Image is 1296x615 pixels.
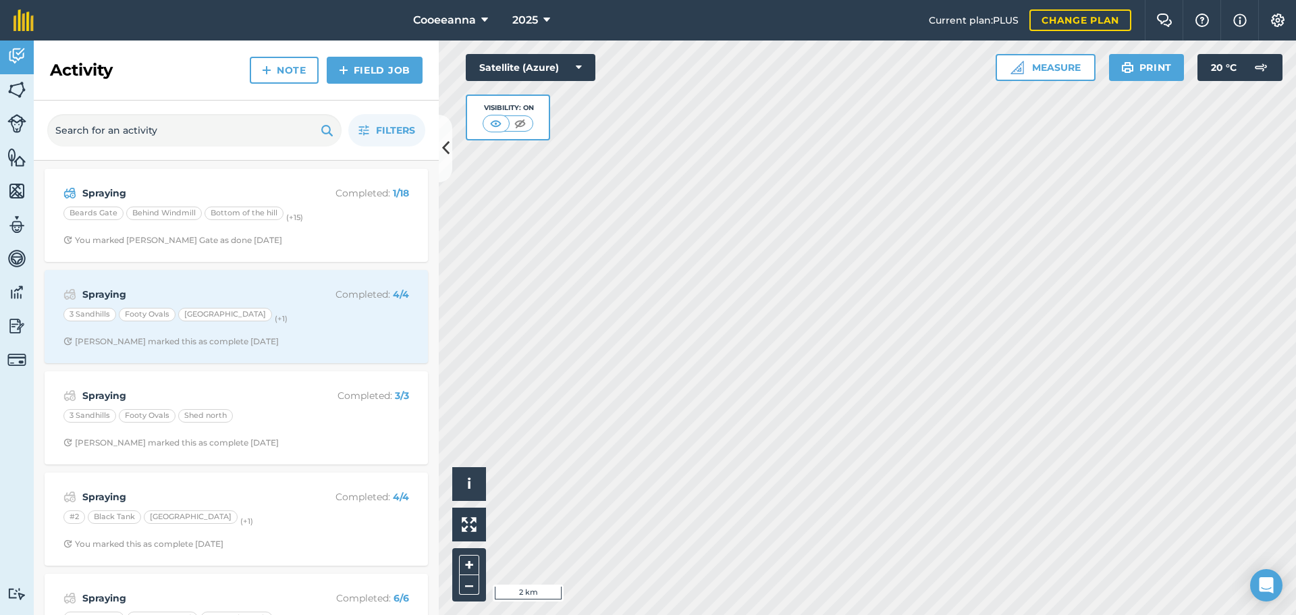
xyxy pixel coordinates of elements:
img: svg+xml;base64,PD94bWwgdmVyc2lvbj0iMS4wIiBlbmNvZGluZz0idXRmLTgiPz4KPCEtLSBHZW5lcmF0b3I6IEFkb2JlIE... [7,114,26,133]
button: Satellite (Azure) [466,54,595,81]
div: [PERSON_NAME] marked this as complete [DATE] [63,336,279,347]
a: Note [250,57,319,84]
img: Four arrows, one pointing top left, one top right, one bottom right and the last bottom left [462,517,477,532]
img: svg+xml;base64,PD94bWwgdmVyc2lvbj0iMS4wIiBlbmNvZGluZz0idXRmLTgiPz4KPCEtLSBHZW5lcmF0b3I6IEFkb2JlIE... [63,286,76,302]
span: 20 ° C [1211,54,1237,81]
img: svg+xml;base64,PD94bWwgdmVyc2lvbj0iMS4wIiBlbmNvZGluZz0idXRmLTgiPz4KPCEtLSBHZW5lcmF0b3I6IEFkb2JlIE... [7,248,26,269]
img: Two speech bubbles overlapping with the left bubble in the forefront [1156,14,1172,27]
strong: Spraying [82,287,296,302]
strong: Spraying [82,186,296,200]
strong: Spraying [82,489,296,504]
button: i [452,467,486,501]
img: Ruler icon [1010,61,1024,74]
button: + [459,555,479,575]
img: svg+xml;base64,PHN2ZyB4bWxucz0iaHR0cDovL3d3dy53My5vcmcvMjAwMC9zdmciIHdpZHRoPSIxNCIgaGVpZ2h0PSIyNC... [262,62,271,78]
button: Measure [996,54,1096,81]
button: 20 °C [1197,54,1282,81]
img: svg+xml;base64,PHN2ZyB4bWxucz0iaHR0cDovL3d3dy53My5vcmcvMjAwMC9zdmciIHdpZHRoPSI1NiIgaGVpZ2h0PSI2MC... [7,147,26,167]
img: Clock with arrow pointing clockwise [63,539,72,548]
input: Search for an activity [47,114,342,146]
p: Completed : [302,287,409,302]
div: Visibility: On [483,103,534,113]
h2: Activity [50,59,113,81]
img: svg+xml;base64,PD94bWwgdmVyc2lvbj0iMS4wIiBlbmNvZGluZz0idXRmLTgiPz4KPCEtLSBHZW5lcmF0b3I6IEFkb2JlIE... [7,587,26,600]
img: svg+xml;base64,PD94bWwgdmVyc2lvbj0iMS4wIiBlbmNvZGluZz0idXRmLTgiPz4KPCEtLSBHZW5lcmF0b3I6IEFkb2JlIE... [7,282,26,302]
img: svg+xml;base64,PD94bWwgdmVyc2lvbj0iMS4wIiBlbmNvZGluZz0idXRmLTgiPz4KPCEtLSBHZW5lcmF0b3I6IEFkb2JlIE... [7,46,26,66]
strong: Spraying [82,591,296,606]
button: Filters [348,114,425,146]
span: Cooeeanna [413,12,476,28]
a: SprayingCompleted: 3/33 SandhillsFooty OvalsShed northClock with arrow pointing clockwise[PERSON_... [53,379,420,456]
a: Field Job [327,57,423,84]
img: svg+xml;base64,PD94bWwgdmVyc2lvbj0iMS4wIiBlbmNvZGluZz0idXRmLTgiPz4KPCEtLSBHZW5lcmF0b3I6IEFkb2JlIE... [63,185,76,201]
div: Bottom of the hill [205,207,283,220]
div: Footy Ovals [119,308,175,321]
p: Completed : [302,388,409,403]
small: (+ 1 ) [275,314,288,323]
strong: 6 / 6 [394,592,409,604]
img: svg+xml;base64,PD94bWwgdmVyc2lvbj0iMS4wIiBlbmNvZGluZz0idXRmLTgiPz4KPCEtLSBHZW5lcmF0b3I6IEFkb2JlIE... [63,387,76,404]
img: svg+xml;base64,PD94bWwgdmVyc2lvbj0iMS4wIiBlbmNvZGluZz0idXRmLTgiPz4KPCEtLSBHZW5lcmF0b3I6IEFkb2JlIE... [63,489,76,505]
small: (+ 1 ) [240,516,253,526]
div: Black Tank [88,510,141,524]
a: SprayingCompleted: 4/43 SandhillsFooty Ovals[GEOGRAPHIC_DATA](+1)Clock with arrow pointing clockw... [53,278,420,355]
strong: 1 / 18 [393,187,409,199]
div: You marked [PERSON_NAME] Gate as done [DATE] [63,235,282,246]
div: #2 [63,510,85,524]
div: Shed north [178,409,233,423]
button: Print [1109,54,1185,81]
span: i [467,475,471,492]
p: Completed : [302,186,409,200]
p: Completed : [302,489,409,504]
a: Change plan [1029,9,1131,31]
img: fieldmargin Logo [13,9,34,31]
strong: Spraying [82,388,296,403]
div: [GEOGRAPHIC_DATA] [144,510,238,524]
img: svg+xml;base64,PHN2ZyB4bWxucz0iaHR0cDovL3d3dy53My5vcmcvMjAwMC9zdmciIHdpZHRoPSI1MCIgaGVpZ2h0PSI0MC... [512,117,529,130]
img: svg+xml;base64,PHN2ZyB4bWxucz0iaHR0cDovL3d3dy53My5vcmcvMjAwMC9zdmciIHdpZHRoPSIxOSIgaGVpZ2h0PSIyNC... [321,122,333,138]
strong: 4 / 4 [393,288,409,300]
img: Clock with arrow pointing clockwise [63,236,72,244]
img: svg+xml;base64,PD94bWwgdmVyc2lvbj0iMS4wIiBlbmNvZGluZz0idXRmLTgiPz4KPCEtLSBHZW5lcmF0b3I6IEFkb2JlIE... [7,316,26,336]
span: Filters [376,123,415,138]
a: SprayingCompleted: 4/4#2Black Tank[GEOGRAPHIC_DATA](+1)Clock with arrow pointing clockwiseYou mar... [53,481,420,558]
div: Open Intercom Messenger [1250,569,1282,601]
img: Clock with arrow pointing clockwise [63,337,72,346]
div: 3 Sandhills [63,308,116,321]
span: 2025 [512,12,538,28]
span: Current plan : PLUS [929,13,1019,28]
div: 3 Sandhills [63,409,116,423]
img: svg+xml;base64,PHN2ZyB4bWxucz0iaHR0cDovL3d3dy53My5vcmcvMjAwMC9zdmciIHdpZHRoPSIxNCIgaGVpZ2h0PSIyNC... [339,62,348,78]
img: A question mark icon [1194,14,1210,27]
img: svg+xml;base64,PD94bWwgdmVyc2lvbj0iMS4wIiBlbmNvZGluZz0idXRmLTgiPz4KPCEtLSBHZW5lcmF0b3I6IEFkb2JlIE... [7,350,26,369]
a: SprayingCompleted: 1/18Beards GateBehind WindmillBottom of the hill(+15)Clock with arrow pointing... [53,177,420,254]
div: [PERSON_NAME] marked this as complete [DATE] [63,437,279,448]
img: Clock with arrow pointing clockwise [63,438,72,447]
div: Behind Windmill [126,207,202,220]
strong: 4 / 4 [393,491,409,503]
img: svg+xml;base64,PHN2ZyB4bWxucz0iaHR0cDovL3d3dy53My5vcmcvMjAwMC9zdmciIHdpZHRoPSIxOSIgaGVpZ2h0PSIyNC... [1121,59,1134,76]
div: [GEOGRAPHIC_DATA] [178,308,272,321]
img: svg+xml;base64,PD94bWwgdmVyc2lvbj0iMS4wIiBlbmNvZGluZz0idXRmLTgiPz4KPCEtLSBHZW5lcmF0b3I6IEFkb2JlIE... [1247,54,1274,81]
small: (+ 15 ) [286,213,303,222]
img: svg+xml;base64,PD94bWwgdmVyc2lvbj0iMS4wIiBlbmNvZGluZz0idXRmLTgiPz4KPCEtLSBHZW5lcmF0b3I6IEFkb2JlIE... [7,215,26,235]
img: svg+xml;base64,PHN2ZyB4bWxucz0iaHR0cDovL3d3dy53My5vcmcvMjAwMC9zdmciIHdpZHRoPSI1NiIgaGVpZ2h0PSI2MC... [7,80,26,100]
div: Beards Gate [63,207,124,220]
img: svg+xml;base64,PHN2ZyB4bWxucz0iaHR0cDovL3d3dy53My5vcmcvMjAwMC9zdmciIHdpZHRoPSI1MCIgaGVpZ2h0PSI0MC... [487,117,504,130]
p: Completed : [302,591,409,606]
img: svg+xml;base64,PD94bWwgdmVyc2lvbj0iMS4wIiBlbmNvZGluZz0idXRmLTgiPz4KPCEtLSBHZW5lcmF0b3I6IEFkb2JlIE... [63,590,76,606]
img: svg+xml;base64,PHN2ZyB4bWxucz0iaHR0cDovL3d3dy53My5vcmcvMjAwMC9zdmciIHdpZHRoPSI1NiIgaGVpZ2h0PSI2MC... [7,181,26,201]
img: A cog icon [1270,14,1286,27]
strong: 3 / 3 [395,390,409,402]
div: You marked this as complete [DATE] [63,539,223,550]
div: Footy Ovals [119,409,175,423]
img: svg+xml;base64,PHN2ZyB4bWxucz0iaHR0cDovL3d3dy53My5vcmcvMjAwMC9zdmciIHdpZHRoPSIxNyIgaGVpZ2h0PSIxNy... [1233,12,1247,28]
button: – [459,575,479,595]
